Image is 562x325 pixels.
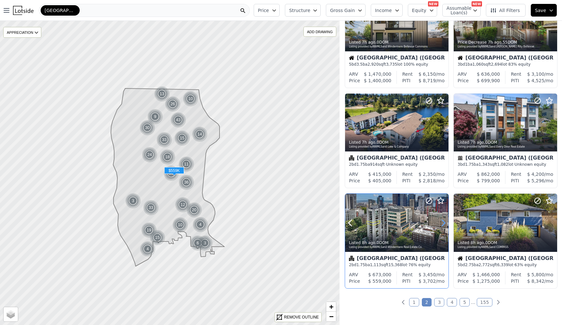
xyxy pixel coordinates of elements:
a: Layers [4,307,18,321]
time: 2025-08-21 20:55 [362,240,375,245]
div: /mo [519,77,553,84]
div: /mo [413,171,445,177]
div: PITI [402,77,410,84]
div: Listed , 0 DOM [349,40,445,45]
div: Price [349,77,360,84]
div: 3 [125,193,141,209]
div: 5 bd 2.75 ba sqft lot · 63% equity [458,262,553,267]
div: Listed , 0 DOM [349,140,445,145]
div: 4 [140,241,155,257]
div: 12 [175,197,191,213]
div: ARV [458,71,467,77]
div: Price [458,177,469,184]
span: Equity [412,7,426,14]
a: Previous page [400,299,407,305]
span: $ 559,000 [368,279,391,284]
div: ARV [458,171,467,177]
a: Zoom out [326,312,336,321]
span: $ 1,470,000 [364,71,392,77]
div: 11 [179,156,194,172]
span: 2,772 [479,263,490,267]
div: Price [349,177,360,184]
div: Price [349,278,360,284]
ul: Pagination [340,299,562,305]
a: Page 2 is your current page [422,298,432,306]
img: g1.png [190,235,206,251]
div: Rent [511,71,521,77]
span: All Filters [490,7,520,14]
div: APPRECIATION [3,27,41,38]
button: Equity [408,4,437,17]
div: 24 [142,147,157,162]
a: Listed 8h ago,0DOMListing provided byNWMLSand Windermere Real Estate Co.Condominium[GEOGRAPHIC_DA... [345,193,448,289]
button: Price [254,4,280,17]
a: Page 1 [409,298,419,306]
div: [GEOGRAPHIC_DATA] ([GEOGRAPHIC_DATA]) [458,55,553,62]
div: 15 [150,230,165,245]
span: Income [375,7,392,14]
div: ARV [349,71,358,77]
img: Lotside [13,6,33,15]
span: − [329,312,333,320]
div: /mo [519,278,553,284]
span: $ 699,900 [477,78,500,83]
span: Price [258,7,269,14]
div: ADD DRAWING [304,27,336,36]
span: $ 673,000 [368,272,391,277]
div: NEW [428,1,438,6]
div: /mo [410,77,445,84]
span: $ 405,000 [368,178,391,183]
span: 2,920 [368,62,379,67]
div: Rent [402,271,413,278]
div: Listing provided by NWMLS and Every Door Real Estate [458,145,554,149]
div: Listed , 0 DOM [349,240,445,245]
div: NEW [472,1,482,6]
div: [GEOGRAPHIC_DATA] ([GEOGRAPHIC_DATA]) [349,155,445,162]
time: 2025-08-21 21:26 [362,140,375,145]
span: $ 6,150 [419,71,436,77]
img: g1.png [179,156,194,172]
div: Price [458,278,469,284]
img: g2.png [163,165,180,182]
div: 3 bd 1 ba sqft lot · 83% equity [458,62,553,67]
div: ARV [349,271,358,278]
span: Structure [289,7,310,14]
img: g1.png [125,193,141,209]
button: All Filters [486,4,526,17]
span: Assumable Loan(s) [447,6,467,15]
img: g1.png [192,126,208,142]
div: 26 [165,96,181,112]
span: $ 2,818 [419,178,436,183]
time: 2025-08-21 21:28 [488,40,501,45]
span: $ 1,466,000 [473,272,500,277]
a: Listed 7h ago,0DOMListing provided byNWMLSand Every Door Real EstateTownhouse[GEOGRAPHIC_DATA] ([... [453,93,557,188]
img: g1.png [160,149,176,165]
span: $ 636,000 [477,71,500,77]
div: 15 [174,130,190,146]
button: Gross Gain [326,4,366,17]
img: g1.png [179,175,194,190]
div: 18 [160,149,175,165]
span: + [329,303,333,311]
div: Rent [511,271,521,278]
img: House [349,55,354,60]
div: Listing provided by NWMLS and [PERSON_NAME] Rlty Bellevue [458,45,554,49]
div: 4 [193,217,208,232]
a: Zoom in [326,302,336,312]
span: 6,339 [497,263,508,267]
a: Page 155 [477,298,493,306]
div: Listing provided by NWMLS and Windermere Real Estate Co. [349,245,445,249]
img: g1.png [183,91,199,107]
div: 33 [143,200,159,215]
div: 2 bd 1.75 ba sqft lot · 76% equity [349,262,445,267]
span: $ 3,450 [419,272,436,277]
div: 6 [190,235,206,251]
time: 2025-08-21 20:51 [471,240,484,245]
img: Townhouse [458,155,463,161]
a: Page 3 [434,298,444,306]
span: $ 799,000 [477,178,500,183]
div: [GEOGRAPHIC_DATA] ([GEOGRAPHIC_DATA]) [349,256,445,262]
div: 20 [186,202,202,218]
div: PITI [402,177,410,184]
span: 914 [370,162,378,167]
